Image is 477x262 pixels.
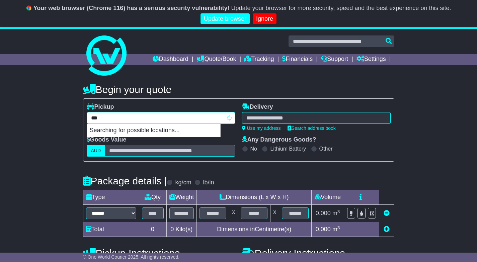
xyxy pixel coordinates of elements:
td: Kilo(s) [166,222,197,237]
label: Other [319,146,333,152]
label: Goods Value [87,136,127,144]
label: Any Dangerous Goods? [242,136,316,144]
a: Financials [282,54,313,65]
sup: 3 [337,209,340,214]
a: Quote/Book [196,54,236,65]
a: Search address book [288,125,336,131]
a: Update browser [201,13,250,24]
label: Delivery [242,103,273,111]
a: Dashboard [153,54,188,65]
td: Weight [166,190,197,205]
td: Type [83,190,139,205]
typeahead: Please provide city [87,112,235,124]
span: Update your browser for more security, speed and the best experience on this site. [231,5,451,11]
a: Remove this item [384,210,390,216]
label: Pickup [87,103,114,111]
a: Support [321,54,348,65]
h4: Begin your quote [83,84,394,95]
label: No [250,146,257,152]
span: m [332,226,340,233]
td: Total [83,222,139,237]
td: 0 [139,222,166,237]
td: Qty [139,190,166,205]
h4: Package details | [83,175,167,186]
b: Your web browser (Chrome 116) has a serious security vulnerability! [33,5,230,11]
label: AUD [87,145,105,157]
a: Tracking [244,54,274,65]
sup: 3 [337,225,340,230]
a: Settings [356,54,386,65]
span: © One World Courier 2025. All rights reserved. [83,254,180,260]
label: lb/in [203,179,214,186]
td: x [229,205,238,222]
h4: Pickup Instructions [83,248,235,259]
a: Use my address [242,125,281,131]
td: Dimensions in Centimetre(s) [197,222,312,237]
label: Lithium Battery [270,146,306,152]
td: Dimensions (L x W x H) [197,190,312,205]
h4: Delivery Instructions [242,248,394,259]
span: 0.000 [316,210,331,216]
span: 0.000 [316,226,331,233]
span: 0 [170,226,174,233]
a: Ignore [253,13,276,24]
td: Volume [312,190,344,205]
p: Searching for possible locations... [87,124,220,137]
label: kg/cm [175,179,191,186]
a: Add new item [384,226,390,233]
td: x [270,205,279,222]
span: m [332,210,340,216]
